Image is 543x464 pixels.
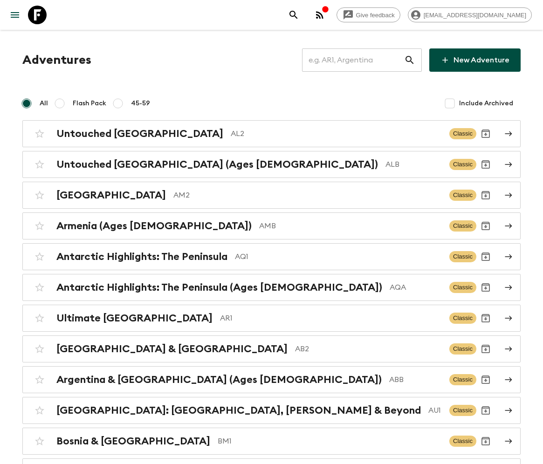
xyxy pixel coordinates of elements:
a: Antarctic Highlights: The PeninsulaAQ1ClassicArchive [22,243,521,270]
button: Archive [476,340,495,358]
span: Classic [449,313,476,324]
a: [GEOGRAPHIC_DATA]AM2ClassicArchive [22,182,521,209]
span: Give feedback [351,12,400,19]
a: Give feedback [337,7,400,22]
h2: Untouched [GEOGRAPHIC_DATA] (Ages [DEMOGRAPHIC_DATA]) [56,158,378,171]
span: Classic [449,190,476,201]
button: Archive [476,309,495,328]
a: New Adventure [429,48,521,72]
span: [EMAIL_ADDRESS][DOMAIN_NAME] [419,12,531,19]
a: [GEOGRAPHIC_DATA] & [GEOGRAPHIC_DATA]AB2ClassicArchive [22,335,521,362]
p: AQA [390,282,442,293]
span: Classic [449,159,476,170]
span: Classic [449,343,476,355]
span: Flash Pack [73,99,106,108]
p: AM2 [173,190,442,201]
h2: Antarctic Highlights: The Peninsula [56,251,227,263]
input: e.g. AR1, Argentina [302,47,404,73]
a: Bosnia & [GEOGRAPHIC_DATA]BM1ClassicArchive [22,428,521,455]
a: Armenia (Ages [DEMOGRAPHIC_DATA])AMBClassicArchive [22,212,521,239]
button: Archive [476,247,495,266]
p: AU1 [428,405,442,416]
span: Classic [449,405,476,416]
span: 45-59 [131,99,150,108]
button: Archive [476,278,495,297]
button: Archive [476,432,495,450]
a: Untouched [GEOGRAPHIC_DATA]AL2ClassicArchive [22,120,521,147]
button: Archive [476,370,495,389]
span: Classic [449,374,476,385]
h1: Adventures [22,51,91,69]
button: Archive [476,124,495,143]
button: Archive [476,217,495,235]
p: AB2 [295,343,442,355]
p: ABB [389,374,442,385]
p: BM1 [218,436,442,447]
h2: [GEOGRAPHIC_DATA] [56,189,166,201]
a: Antarctic Highlights: The Peninsula (Ages [DEMOGRAPHIC_DATA])AQAClassicArchive [22,274,521,301]
a: Untouched [GEOGRAPHIC_DATA] (Ages [DEMOGRAPHIC_DATA])ALBClassicArchive [22,151,521,178]
div: [EMAIL_ADDRESS][DOMAIN_NAME] [408,7,532,22]
p: AL2 [231,128,442,139]
button: Archive [476,186,495,205]
p: AR1 [220,313,442,324]
span: Classic [449,251,476,262]
p: ALB [385,159,442,170]
p: AMB [259,220,442,232]
a: [GEOGRAPHIC_DATA]: [GEOGRAPHIC_DATA], [PERSON_NAME] & BeyondAU1ClassicArchive [22,397,521,424]
h2: Ultimate [GEOGRAPHIC_DATA] [56,312,213,324]
h2: [GEOGRAPHIC_DATA]: [GEOGRAPHIC_DATA], [PERSON_NAME] & Beyond [56,404,421,416]
h2: Argentina & [GEOGRAPHIC_DATA] (Ages [DEMOGRAPHIC_DATA]) [56,374,382,386]
button: Archive [476,155,495,174]
span: Include Archived [459,99,513,108]
h2: Armenia (Ages [DEMOGRAPHIC_DATA]) [56,220,252,232]
a: Ultimate [GEOGRAPHIC_DATA]AR1ClassicArchive [22,305,521,332]
span: Classic [449,220,476,232]
span: Classic [449,128,476,139]
span: Classic [449,282,476,293]
h2: Bosnia & [GEOGRAPHIC_DATA] [56,435,210,447]
a: Argentina & [GEOGRAPHIC_DATA] (Ages [DEMOGRAPHIC_DATA])ABBClassicArchive [22,366,521,393]
button: menu [6,6,24,24]
span: All [40,99,48,108]
button: search adventures [284,6,303,24]
h2: [GEOGRAPHIC_DATA] & [GEOGRAPHIC_DATA] [56,343,288,355]
span: Classic [449,436,476,447]
button: Archive [476,401,495,420]
p: AQ1 [235,251,442,262]
h2: Untouched [GEOGRAPHIC_DATA] [56,128,223,140]
h2: Antarctic Highlights: The Peninsula (Ages [DEMOGRAPHIC_DATA]) [56,281,382,293]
